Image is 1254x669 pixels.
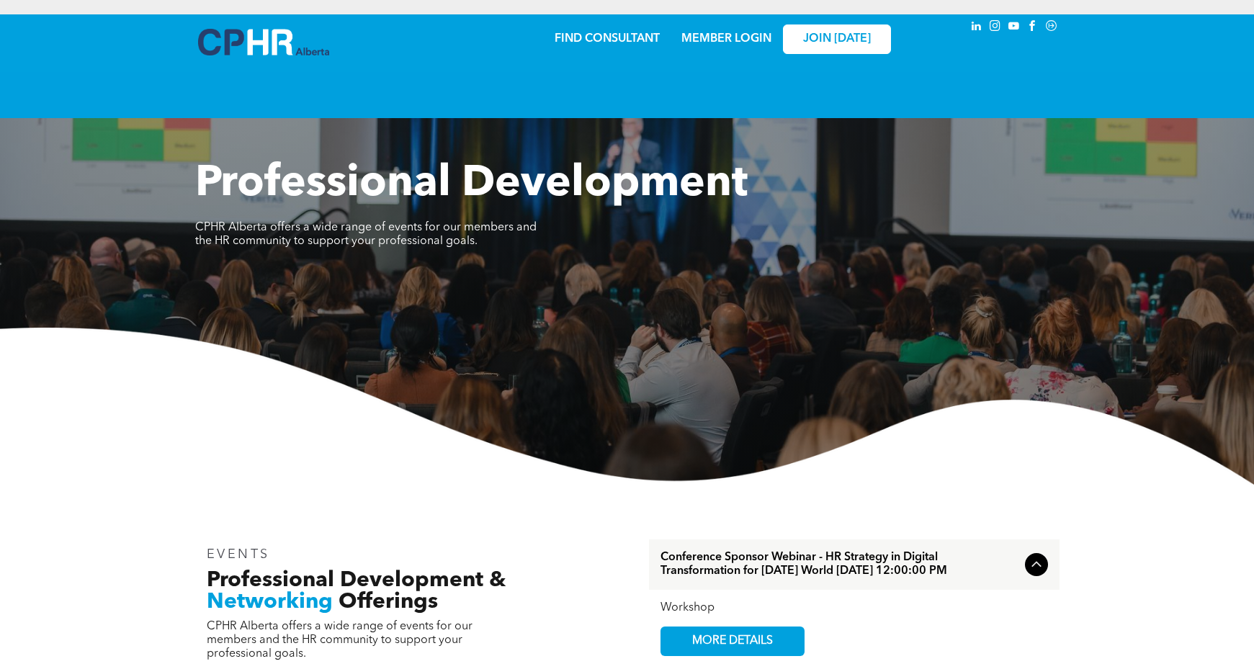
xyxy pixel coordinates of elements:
[207,548,271,561] span: EVENTS
[195,222,537,247] span: CPHR Alberta offers a wide range of events for our members and the HR community to support your p...
[987,18,1003,37] a: instagram
[555,33,660,45] a: FIND CONSULTANT
[207,570,506,591] span: Professional Development &
[969,18,985,37] a: linkedin
[1025,18,1041,37] a: facebook
[207,591,333,613] span: Networking
[1044,18,1060,37] a: Social network
[339,591,438,613] span: Offerings
[660,601,1048,615] div: Workshop
[676,627,789,655] span: MORE DETAILS
[803,32,871,46] span: JOIN [DATE]
[198,29,329,55] img: A blue and white logo for cp alberta
[783,24,891,54] a: JOIN [DATE]
[195,163,748,206] span: Professional Development
[660,551,1019,578] span: Conference Sponsor Webinar - HR Strategy in Digital Transformation for [DATE] World [DATE] 12:00:...
[660,627,805,656] a: MORE DETAILS
[1006,18,1022,37] a: youtube
[681,33,771,45] a: MEMBER LOGIN
[207,621,473,660] span: CPHR Alberta offers a wide range of events for our members and the HR community to support your p...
